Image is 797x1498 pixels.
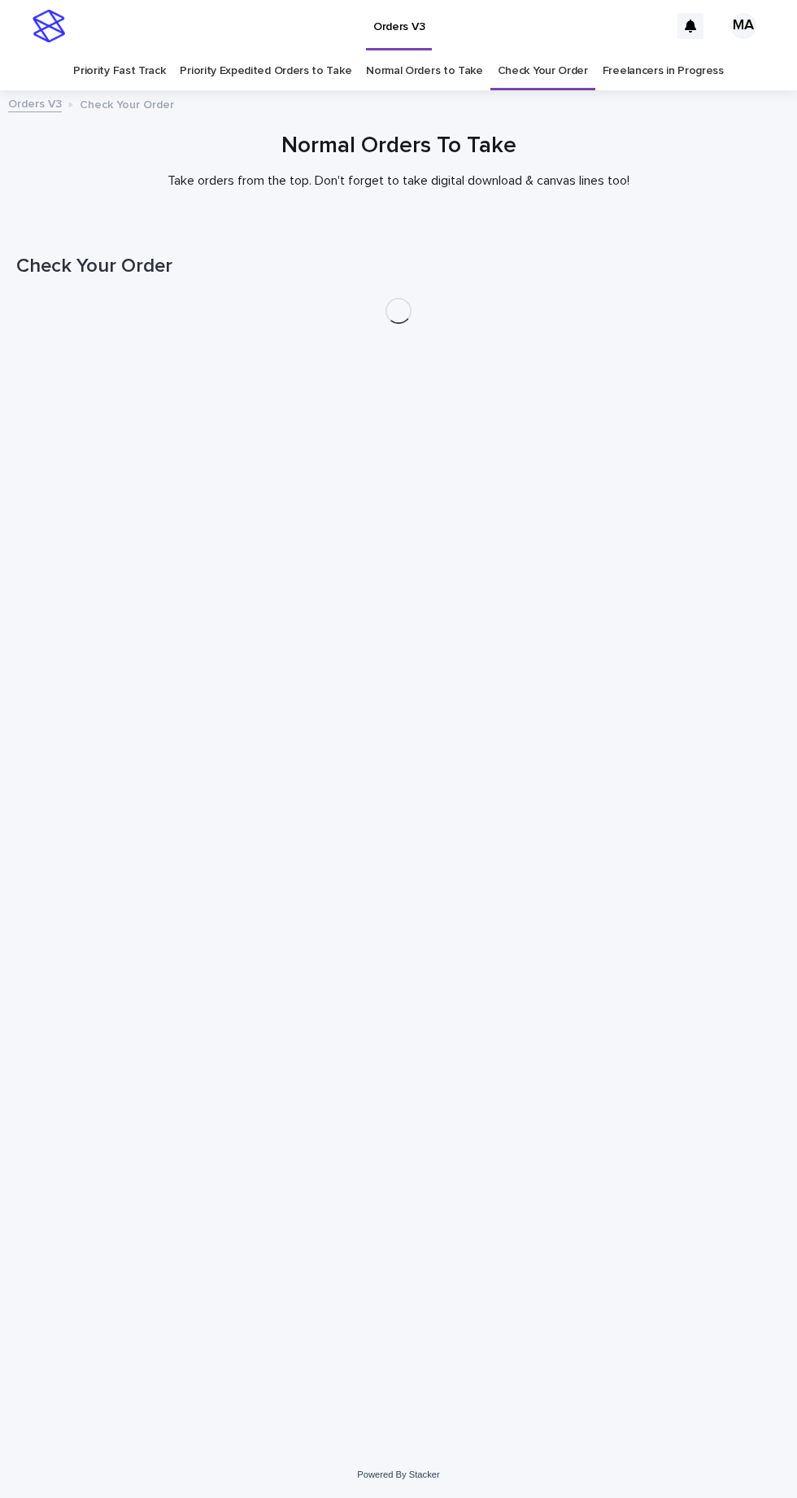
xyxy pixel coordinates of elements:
[33,10,65,42] img: stacker-logo-s-only.png
[16,133,781,160] h1: Normal Orders To Take
[8,94,62,112] a: Orders V3
[603,52,724,90] a: Freelancers in Progress
[73,52,165,90] a: Priority Fast Track
[16,255,781,278] h1: Check Your Order
[180,52,351,90] a: Priority Expedited Orders to Take
[366,52,483,90] a: Normal Orders to Take
[730,13,756,39] div: MA
[357,1470,439,1479] a: Powered By Stacker
[498,52,588,90] a: Check Your Order
[80,94,174,112] p: Check Your Order
[73,173,724,189] p: Take orders from the top. Don't forget to take digital download & canvas lines too!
